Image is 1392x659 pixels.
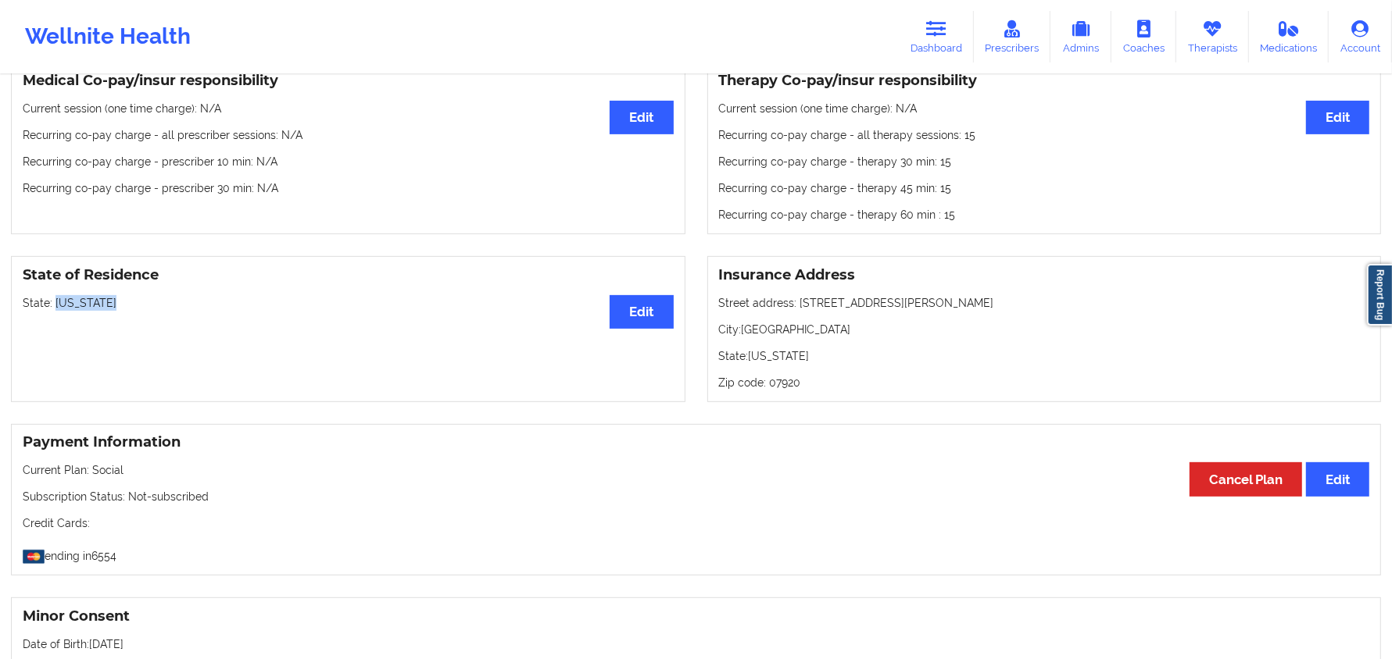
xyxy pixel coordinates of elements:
h3: Therapy Co-pay/insur responsibility [719,72,1370,90]
h3: State of Residence [23,266,674,284]
p: Subscription Status: Not-subscribed [23,489,1369,504]
p: Street address: [STREET_ADDRESS][PERSON_NAME] [719,295,1370,311]
button: Cancel Plan [1190,462,1302,496]
p: Recurring co-pay charge - therapy 30 min : 15 [719,154,1370,169]
p: Credit Cards: [23,515,1369,531]
p: Date of Birth: [DATE] [23,636,1369,652]
p: Recurring co-pay charge - therapy 60 min : 15 [719,207,1370,223]
button: Edit [1306,101,1369,134]
p: Recurring co-pay charge - all prescriber sessions : N/A [23,127,674,143]
p: Recurring co-pay charge - prescriber 30 min : N/A [23,180,674,196]
p: Recurring co-pay charge - prescriber 10 min : N/A [23,154,674,169]
a: Account [1329,11,1392,62]
h3: Medical Co-pay/insur responsibility [23,72,674,90]
a: Admins [1050,11,1111,62]
h3: Minor Consent [23,607,1369,625]
button: Edit [610,295,673,329]
p: Current Plan: Social [23,462,1369,478]
p: Recurring co-pay charge - therapy 45 min : 15 [719,180,1370,196]
h3: Insurance Address [719,266,1370,284]
p: Current session (one time charge): N/A [719,101,1370,116]
h3: Payment Information [23,433,1369,451]
p: State: [US_STATE] [23,295,674,311]
a: Dashboard [899,11,974,62]
a: Report Bug [1367,264,1392,326]
button: Edit [1306,462,1369,496]
p: State: [US_STATE] [719,348,1370,364]
a: Prescribers [974,11,1051,62]
p: ending in 6554 [23,542,1369,564]
p: Recurring co-pay charge - all therapy sessions : 15 [719,127,1370,143]
p: Current session (one time charge): N/A [23,101,674,116]
p: City: [GEOGRAPHIC_DATA] [719,322,1370,337]
a: Coaches [1111,11,1176,62]
button: Edit [610,101,673,134]
a: Medications [1249,11,1329,62]
p: Zip code: 07920 [719,375,1370,390]
a: Therapists [1176,11,1249,62]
